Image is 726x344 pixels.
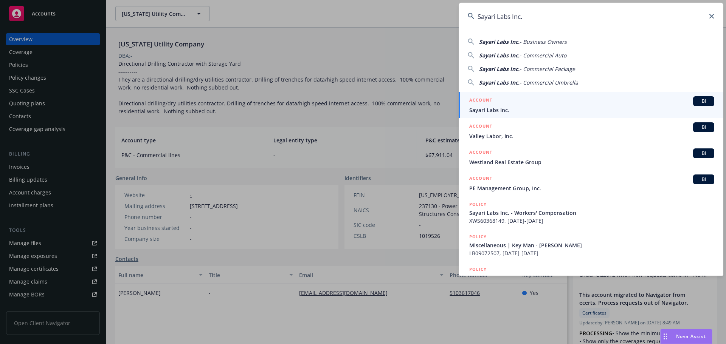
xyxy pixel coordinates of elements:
[469,233,487,241] h5: POLICY
[469,132,714,140] span: Valley Labor, Inc.
[459,196,723,229] a: POLICYSayari Labs Inc. - Workers' CompensationXWS60368149, [DATE]-[DATE]
[469,148,492,157] h5: ACCOUNT
[469,249,714,257] span: LB09072507, [DATE]-[DATE]
[459,261,723,294] a: POLICYSayari Labs Inc. - Workers' Compensation
[469,184,714,192] span: PE Management Group, Inc.
[479,79,520,86] span: Sayari Labs Inc.
[469,122,492,131] h5: ACCOUNT
[661,329,670,344] div: Drag to move
[479,65,520,73] span: Sayari Labs Inc.
[520,52,566,59] span: - Commercial Auto
[469,265,487,273] h5: POLICY
[469,241,714,249] span: Miscellaneous | Key Man - [PERSON_NAME]
[520,65,575,73] span: - Commercial Package
[520,38,567,45] span: - Business Owners
[459,3,723,30] input: Search...
[469,209,714,217] span: Sayari Labs Inc. - Workers' Compensation
[696,124,711,131] span: BI
[469,158,714,166] span: Westland Real Estate Group
[696,98,711,105] span: BI
[469,201,487,208] h5: POLICY
[469,217,714,225] span: XWS60368149, [DATE]-[DATE]
[479,52,520,59] span: Sayari Labs Inc.
[459,92,723,118] a: ACCOUNTBISayari Labs Inc.
[459,144,723,170] a: ACCOUNTBIWestland Real Estate Group
[469,274,714,282] span: Sayari Labs Inc. - Workers' Compensation
[469,174,492,184] h5: ACCOUNT
[469,96,492,105] h5: ACCOUNT
[459,229,723,261] a: POLICYMiscellaneous | Key Man - [PERSON_NAME]LB09072507, [DATE]-[DATE]
[459,170,723,196] a: ACCOUNTBIPE Management Group, Inc.
[696,150,711,157] span: BI
[479,38,520,45] span: Sayari Labs Inc.
[520,79,578,86] span: - Commercial Umbrella
[459,118,723,144] a: ACCOUNTBIValley Labor, Inc.
[696,176,711,183] span: BI
[660,329,712,344] button: Nova Assist
[469,106,714,114] span: Sayari Labs Inc.
[676,333,706,339] span: Nova Assist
